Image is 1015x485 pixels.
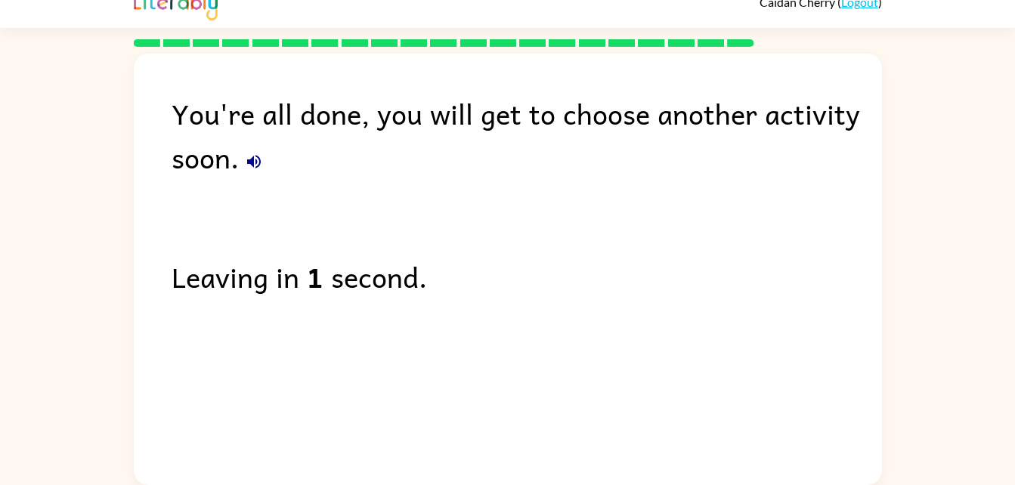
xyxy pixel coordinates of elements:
div: Leaving in second. [172,255,882,298]
div: You're all done, you will get to choose another activity soon. [172,91,882,179]
b: 1 [307,255,323,298]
